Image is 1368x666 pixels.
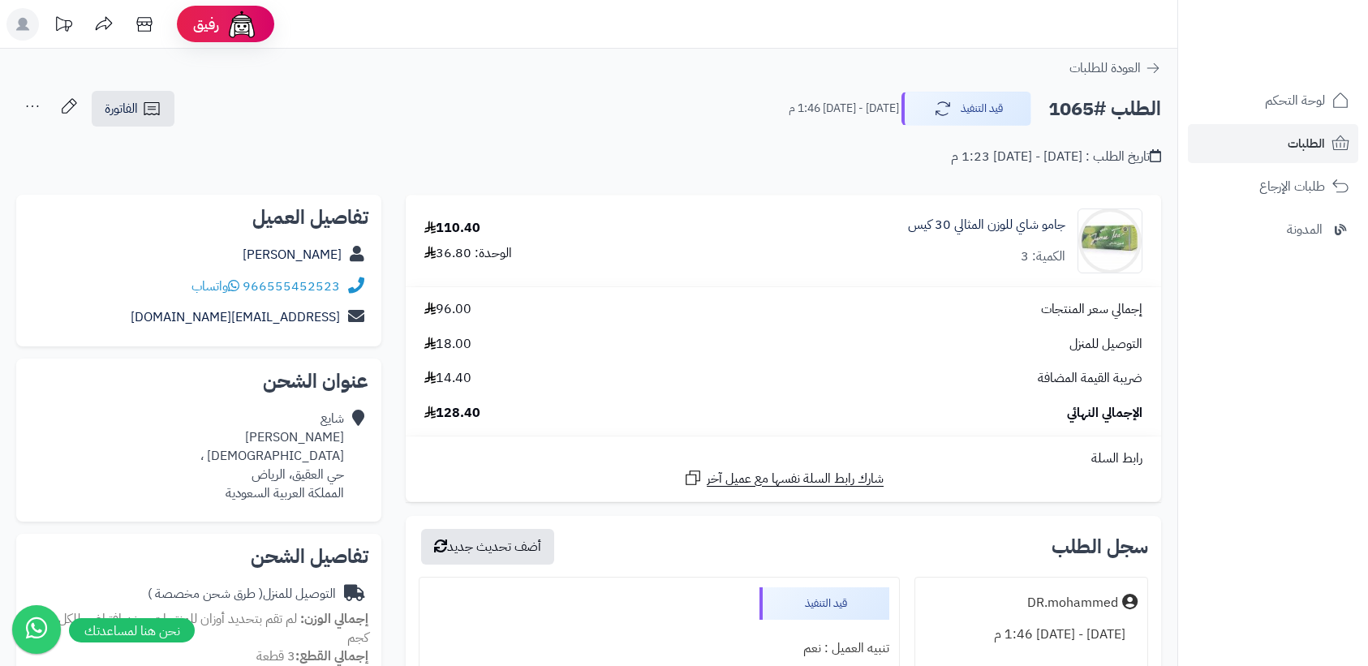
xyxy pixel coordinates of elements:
div: تنبيه العميل : نعم [429,633,889,664]
strong: إجمالي القطع: [295,647,368,666]
span: 14.40 [424,369,471,388]
a: طلبات الإرجاع [1188,167,1358,206]
div: التوصيل للمنزل [148,585,336,604]
img: ai-face.png [226,8,258,41]
div: 110.40 [424,219,480,238]
span: التوصيل للمنزل [1069,335,1142,354]
span: العودة للطلبات [1069,58,1141,78]
a: العودة للطلبات [1069,58,1161,78]
span: 18.00 [424,335,471,354]
div: [DATE] - [DATE] 1:46 م [925,619,1138,651]
span: طلبات الإرجاع [1259,175,1325,198]
div: DR.mohammed [1027,594,1118,612]
a: جامو شاي للوزن المثالي 30 كيس [908,216,1065,234]
div: قيد التنفيذ [759,587,889,620]
div: الكمية: 3 [1021,247,1065,266]
img: logo-2.png [1258,45,1353,79]
span: لوحة التحكم [1265,89,1325,112]
span: شارك رابط السلة نفسها مع عميل آخر [707,470,884,488]
span: 96.00 [424,300,471,319]
span: رفيق [193,15,219,34]
h2: عنوان الشحن [29,372,368,391]
a: لوحة التحكم [1188,81,1358,120]
button: قيد التنفيذ [901,92,1031,126]
div: تاريخ الطلب : [DATE] - [DATE] 1:23 م [951,148,1161,166]
a: المدونة [1188,210,1358,249]
a: [EMAIL_ADDRESS][DOMAIN_NAME] [131,307,340,327]
span: الفاتورة [105,99,138,118]
a: الطلبات [1188,124,1358,163]
span: ( طرق شحن مخصصة ) [148,584,263,604]
strong: إجمالي الوزن: [300,609,368,629]
a: تحديثات المنصة [43,8,84,45]
h2: الطلب #1065 [1048,92,1161,126]
span: الإجمالي النهائي [1067,404,1142,423]
a: شارك رابط السلة نفسها مع عميل آخر [683,468,884,488]
span: المدونة [1287,218,1323,241]
div: رابط السلة [412,449,1155,468]
h3: سجل الطلب [1052,537,1148,556]
a: 966555452523 [243,277,340,296]
div: شايع [PERSON_NAME] [DEMOGRAPHIC_DATA] ، حي العقيق، الرياض المملكة العربية السعودية [200,410,344,502]
img: 189364c41766c2b6c79b3169ca62c491fc5ab-90x90.jpg [1078,208,1142,273]
button: أضف تحديث جديد [421,529,554,565]
div: الوحدة: 36.80 [424,244,512,263]
h2: تفاصيل العميل [29,208,368,227]
span: 128.40 [424,404,480,423]
span: الطلبات [1288,132,1325,155]
small: 3 قطعة [256,647,368,666]
h2: تفاصيل الشحن [29,547,368,566]
small: [DATE] - [DATE] 1:46 م [789,101,899,117]
a: الفاتورة [92,91,174,127]
a: واتساب [191,277,239,296]
span: ضريبة القيمة المضافة [1038,369,1142,388]
span: إجمالي سعر المنتجات [1041,300,1142,319]
span: لم تقم بتحديد أوزان للمنتجات ، وزن افتراضي للكل 1 كجم [47,609,368,647]
a: [PERSON_NAME] [243,245,342,264]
